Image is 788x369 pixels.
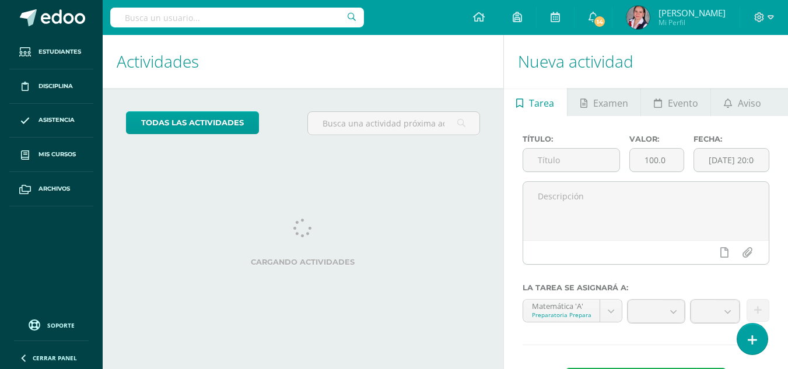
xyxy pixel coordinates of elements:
[630,149,684,171] input: Puntos máximos
[532,311,591,319] div: Preparatoria Preparatoria
[532,300,591,311] div: Matemática 'A'
[308,112,479,135] input: Busca una actividad próxima aquí...
[38,115,75,125] span: Asistencia
[117,35,489,88] h1: Actividades
[523,149,619,171] input: Título
[38,184,70,194] span: Archivos
[738,89,761,117] span: Aviso
[504,88,567,116] a: Tarea
[518,35,774,88] h1: Nueva actividad
[659,7,726,19] span: [PERSON_NAME]
[9,69,93,104] a: Disciplina
[668,89,698,117] span: Evento
[529,89,554,117] span: Tarea
[593,89,628,117] span: Examen
[38,82,73,91] span: Disciplina
[626,6,650,29] img: c2f722f83b2fd9b087aa4785765f22dc.png
[641,88,710,116] a: Evento
[9,138,93,172] a: Mis cursos
[14,317,89,332] a: Soporte
[126,111,259,134] a: todas las Actividades
[523,300,622,322] a: Matemática 'A'Preparatoria Preparatoria
[33,354,77,362] span: Cerrar panel
[659,17,726,27] span: Mi Perfil
[9,172,93,206] a: Archivos
[629,135,684,143] label: Valor:
[126,258,480,266] label: Cargando actividades
[711,88,773,116] a: Aviso
[694,149,769,171] input: Fecha de entrega
[523,135,620,143] label: Título:
[593,15,606,28] span: 14
[568,88,640,116] a: Examen
[47,321,75,329] span: Soporte
[9,35,93,69] a: Estudiantes
[9,104,93,138] a: Asistencia
[38,47,81,57] span: Estudiantes
[523,283,769,292] label: La tarea se asignará a:
[38,150,76,159] span: Mis cursos
[110,8,364,27] input: Busca un usuario...
[694,135,769,143] label: Fecha:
